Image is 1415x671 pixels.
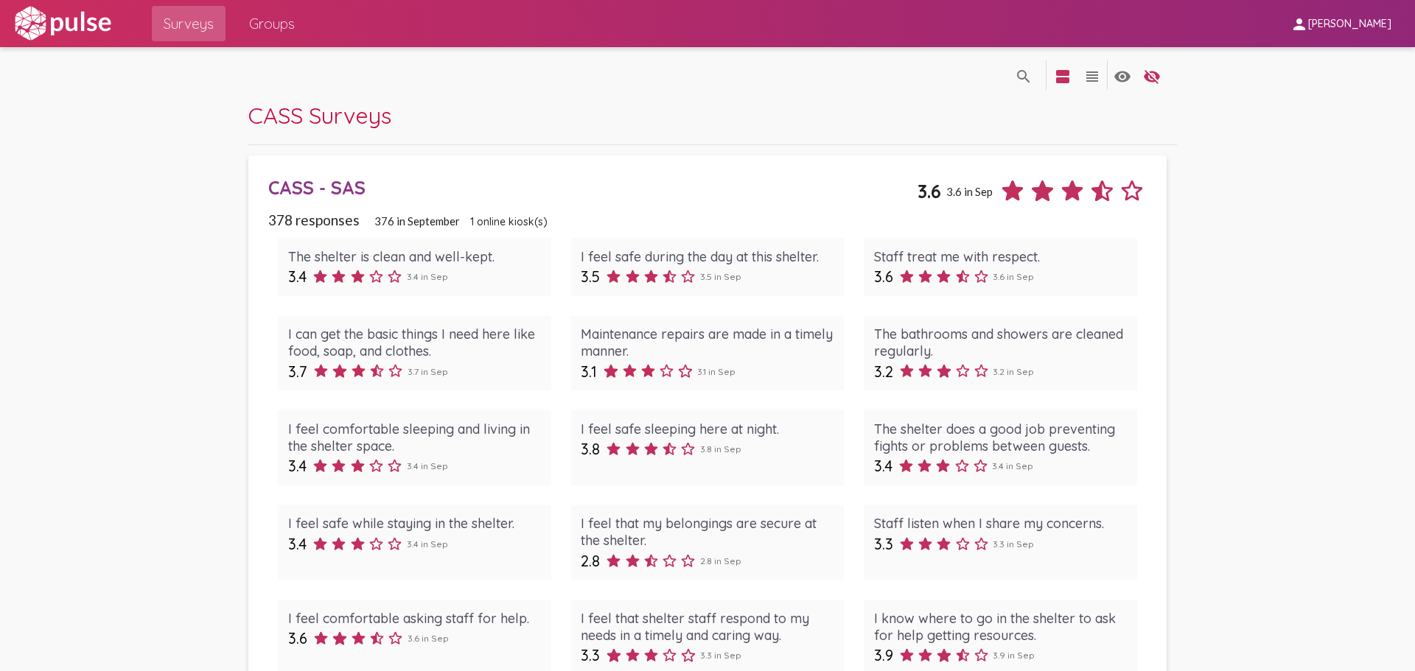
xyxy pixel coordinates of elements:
button: language [1077,60,1107,90]
div: I can get the basic things I need here like food, soap, and clothes. [288,326,541,359]
span: 3.4 in Sep [407,460,448,471]
span: 3.7 in Sep [408,366,448,377]
span: 3.1 in Sep [697,366,736,377]
span: 3.8 in Sep [700,443,741,454]
div: I feel that my belongings are secure at the shelter. [581,515,834,549]
span: 3.6 [918,180,941,203]
span: 3.4 in Sep [407,271,448,282]
div: Staff treat me with respect. [874,248,1127,265]
span: [PERSON_NAME] [1308,18,1391,31]
span: 376 in September [374,214,460,228]
span: 3.6 in Sep [408,633,449,644]
div: CASS - SAS [268,176,918,199]
div: The shelter does a good job preventing fights or problems between guests. [874,421,1127,454]
mat-icon: language [1114,68,1131,85]
div: The bathrooms and showers are cleaned regularly. [874,326,1127,359]
span: 3.9 in Sep [993,650,1035,661]
div: I feel safe during the day at this shelter. [581,248,834,265]
span: 378 responses [268,211,360,228]
a: Surveys [152,6,226,41]
button: language [1009,60,1038,90]
mat-icon: language [1054,68,1072,85]
button: language [1137,60,1167,90]
span: 3.3 in Sep [700,650,741,661]
span: 3.1 [581,362,597,381]
span: 3.4 in Sep [992,460,1033,471]
button: language [1048,60,1077,90]
div: The shelter is clean and well-kept. [288,248,541,265]
span: CASS Surveys [248,101,391,130]
span: 2.8 [581,552,600,570]
button: language [1108,60,1137,90]
span: 3.3 in Sep [993,538,1034,549]
span: 3.6 in Sep [946,185,993,198]
span: 3.4 in Sep [407,538,448,549]
mat-icon: language [1015,68,1033,85]
span: 2.8 in Sep [700,555,741,566]
span: 3.4 [288,535,307,553]
button: [PERSON_NAME] [1279,10,1403,37]
div: I know where to go in the shelter to ask for help getting resources. [874,610,1127,644]
span: 3.2 in Sep [993,366,1034,377]
span: 3.4 [288,457,307,475]
span: 3.5 [581,267,600,286]
span: 3.7 [288,362,307,381]
div: I feel that shelter staff respond to my needs in a timely and caring way. [581,610,834,644]
img: white-logo.svg [12,5,113,42]
span: 3.6 in Sep [993,271,1034,282]
span: 3.3 [874,535,893,553]
mat-icon: person [1290,15,1308,33]
div: I feel comfortable sleeping and living in the shelter space. [288,421,541,454]
span: 3.2 [874,362,893,381]
mat-icon: language [1083,68,1101,85]
span: 3.4 [874,457,892,475]
span: Groups [249,10,295,37]
div: I feel safe sleeping here at night. [581,421,834,438]
span: Surveys [164,10,214,37]
span: 3.6 [874,267,893,286]
span: 3.8 [581,440,600,458]
div: Maintenance repairs are made in a timely manner. [581,326,834,359]
div: Staff listen when I share my concerns. [874,515,1127,532]
span: 3.3 [581,646,600,664]
mat-icon: language [1143,68,1161,85]
span: 1 online kiosk(s) [470,215,548,228]
span: 3.9 [874,646,893,664]
span: 3.4 [288,267,307,286]
span: 3.6 [288,629,307,647]
a: Groups [237,6,307,41]
span: 3.5 in Sep [700,271,741,282]
div: I feel comfortable asking staff for help. [288,610,541,627]
div: I feel safe while staying in the shelter. [288,515,541,532]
